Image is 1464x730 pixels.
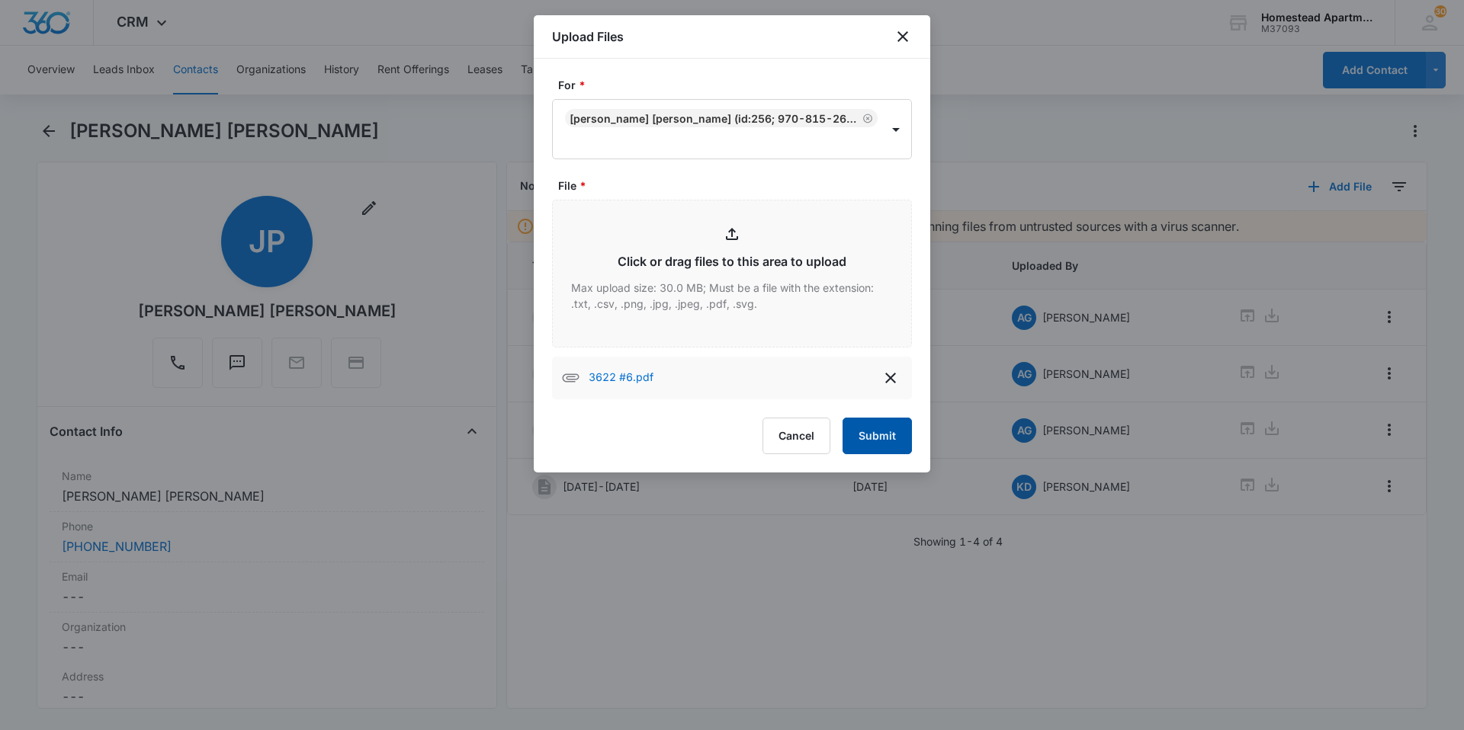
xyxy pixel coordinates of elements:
[552,27,624,46] h1: Upload Files
[762,418,830,454] button: Cancel
[859,113,873,123] div: Remove Jose Perez Jasmin Santillan (ID:256; 970-815-2665)
[589,369,653,387] p: 3622 #6.pdf
[558,77,918,93] label: For
[558,178,918,194] label: File
[570,112,859,125] div: [PERSON_NAME] [PERSON_NAME] (ID:256; 970-815-2665)
[843,418,912,454] button: Submit
[878,366,903,390] button: delete
[894,27,912,46] button: close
